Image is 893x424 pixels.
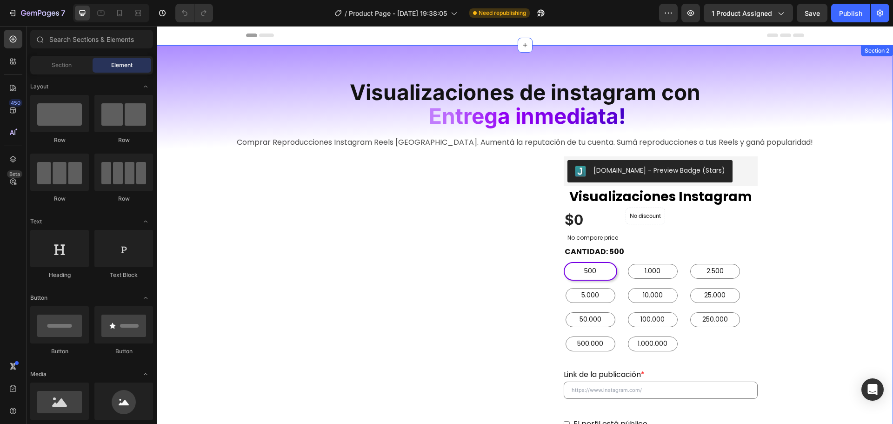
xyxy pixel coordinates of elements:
span: 500 [426,239,441,251]
div: Open Intercom Messenger [861,378,884,401]
span: 500.000 [419,312,448,323]
iframe: Design area [157,26,893,424]
span: 1.000 [486,239,506,251]
span: 50.000 [421,288,446,299]
span: E [272,77,285,103]
div: Button [94,347,153,356]
span: Product Page - [DATE] 19:38:05 [349,8,447,18]
label: El perfil está público [413,388,494,409]
span: Toggle open [138,79,153,94]
legend: CANTIDAD: 500 [407,219,468,232]
span: n [364,77,378,103]
img: Judgeme.png [418,140,429,151]
span: 10.000 [484,263,508,275]
span: e [397,77,410,103]
p: 7 [61,7,65,19]
span: Visualizaciones de instagram con [193,53,544,79]
span: Save [805,9,820,17]
span: d [410,77,423,103]
span: Section [52,61,72,69]
div: Heading [30,271,89,279]
div: Publish [839,8,862,18]
div: Section 2 [706,20,734,29]
div: [DOMAIN_NAME] - Preview Badge (Stars) [437,140,568,149]
span: Text [30,217,42,226]
div: Text Block [94,271,153,279]
span: 1.000.000 [479,312,513,323]
span: Need republishing [479,9,526,17]
p: No discount [473,186,504,194]
button: Judge.me - Preview Badge (Stars) [411,134,576,156]
a: Visualizaciones Instagram [407,160,601,182]
div: $0 [407,182,465,205]
span: m [378,77,397,103]
span: t [299,77,307,103]
span: a i [341,77,364,103]
button: Publish [831,4,870,22]
div: Row [94,136,153,144]
input: Search Sections & Elements [30,30,153,48]
span: Toggle open [138,290,153,305]
button: 1 product assigned [704,4,793,22]
span: Toggle open [138,214,153,229]
div: Row [30,136,89,144]
p: Comprar Reproducciones Instagram Reels [GEOGRAPHIC_DATA]. Aumentá la reputación de tu cuenta. Sum... [8,110,728,123]
span: ta [441,77,462,103]
span: e [315,77,327,103]
span: Element [111,61,133,69]
button: Save [797,4,827,22]
input: https://www.instagram.com/ [407,356,601,373]
span: Layout [30,82,48,91]
span: a [429,77,441,103]
span: n [285,77,299,103]
div: Button [30,347,89,356]
span: Media [30,370,47,378]
span: r [307,77,315,103]
span: 25.000 [546,263,571,275]
span: Button [30,294,47,302]
span: 2.500 [548,239,569,251]
label: Link de la publicación [407,343,488,354]
span: 1 product assigned [712,8,772,18]
p: No compare price [411,209,461,215]
span: 5.000 [423,263,444,275]
span: 250.000 [544,288,573,299]
span: i [423,77,429,103]
span: ! [462,77,469,103]
span: g [327,77,341,103]
button: 7 [4,4,69,22]
span: 100.000 [482,288,510,299]
div: Beta [7,170,22,178]
div: Row [30,195,89,203]
div: 450 [9,99,22,107]
span: / [345,8,347,18]
div: Undo/Redo [175,4,213,22]
div: Row [94,195,153,203]
span: Toggle open [138,367,153,382]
